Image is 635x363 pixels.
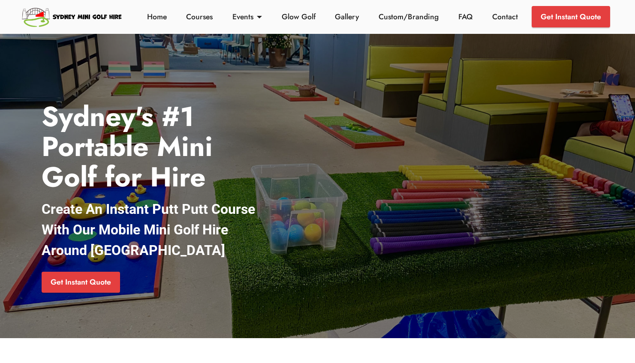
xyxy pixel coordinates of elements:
[279,11,318,22] a: Glow Golf
[532,6,610,27] a: Get Instant Quote
[230,11,265,22] a: Events
[333,11,361,22] a: Gallery
[376,11,441,22] a: Custom/Branding
[490,11,520,22] a: Contact
[42,97,213,197] strong: Sydney's #1 Portable Mini Golf for Hire
[42,272,120,293] a: Get Instant Quote
[456,11,475,22] a: FAQ
[144,11,169,22] a: Home
[42,201,255,258] strong: Create An Instant Putt Putt Course With Our Mobile Mini Golf Hire Around [GEOGRAPHIC_DATA]
[21,4,124,29] img: Sydney Mini Golf Hire
[184,11,215,22] a: Courses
